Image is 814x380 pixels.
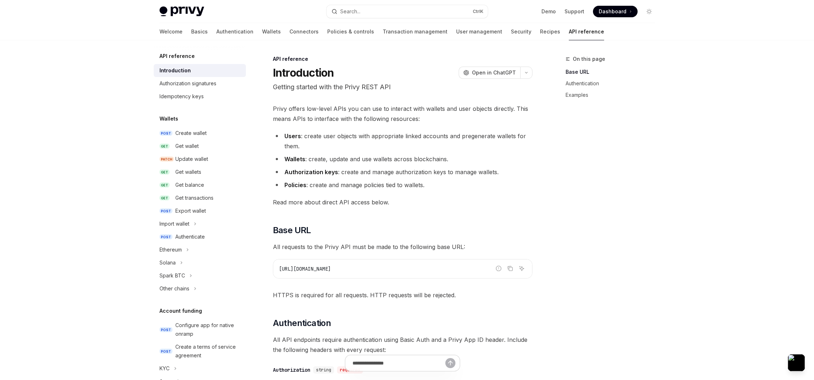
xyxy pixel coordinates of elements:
[216,23,253,40] a: Authentication
[159,92,204,101] div: Idempotency keys
[273,167,532,177] li: : create and manage authorization keys to manage wallets.
[273,66,334,79] h1: Introduction
[159,79,216,88] div: Authorization signatures
[175,343,242,360] div: Create a terms of service agreement
[175,207,206,215] div: Export wallet
[175,129,207,137] div: Create wallet
[273,335,532,355] span: All API endpoints require authentication using Basic Auth and a Privy App ID header. Include the ...
[159,327,172,332] span: POST
[154,340,246,362] a: POSTCreate a terms of service agreement
[383,23,448,40] a: Transaction management
[159,234,172,240] span: POST
[154,127,246,140] a: POSTCreate wallet
[154,77,246,90] a: Authorization signatures
[154,319,246,340] a: POSTConfigure app for native onramp
[459,67,520,79] button: Open in ChatGPT
[175,181,204,189] div: Get balance
[159,131,172,136] span: POST
[159,364,170,373] div: KYC
[159,52,195,60] h5: API reference
[279,266,331,272] span: [URL][DOMAIN_NAME]
[175,155,208,163] div: Update wallet
[154,362,246,375] button: Toggle KYC section
[154,191,246,204] a: GETGet transactions
[154,282,246,295] button: Toggle Other chains section
[191,23,208,40] a: Basics
[154,243,246,256] button: Toggle Ethereum section
[159,284,189,293] div: Other chains
[154,217,246,230] button: Toggle Import wallet section
[273,317,331,329] span: Authentication
[284,132,301,140] strong: Users
[340,7,360,16] div: Search...
[273,104,532,124] span: Privy offers low-level APIs you can use to interact with wallets and user objects directly. This ...
[154,153,246,166] a: PATCHUpdate wallet
[159,195,170,201] span: GET
[643,6,655,17] button: Toggle dark mode
[284,181,306,189] strong: Policies
[159,114,178,123] h5: Wallets
[494,264,503,273] button: Report incorrect code
[284,155,305,163] strong: Wallets
[175,168,201,176] div: Get wallets
[593,6,638,17] a: Dashboard
[175,321,242,338] div: Configure app for native onramp
[566,89,661,101] a: Examples
[565,8,584,15] a: Support
[159,271,185,280] div: Spark BTC
[566,78,661,89] a: Authentication
[154,64,246,77] a: Introduction
[505,264,515,273] button: Copy the contents from the code block
[445,358,455,368] button: Send message
[159,258,176,267] div: Solana
[573,55,605,63] span: On this page
[599,8,626,15] span: Dashboard
[159,307,202,315] h5: Account funding
[175,232,205,241] div: Authenticate
[175,194,213,202] div: Get transactions
[569,23,604,40] a: API reference
[159,23,183,40] a: Welcome
[154,90,246,103] a: Idempotency keys
[273,225,311,236] span: Base URL
[273,55,532,63] div: API reference
[273,290,532,300] span: HTTPS is required for all requests. HTTP requests will be rejected.
[511,23,531,40] a: Security
[154,204,246,217] a: POSTExport wallet
[541,8,556,15] a: Demo
[540,23,560,40] a: Recipes
[273,180,532,190] li: : create and manage policies tied to wallets.
[159,157,174,162] span: PATCH
[352,355,445,371] input: Ask a question...
[159,245,182,254] div: Ethereum
[566,66,661,78] a: Base URL
[456,23,502,40] a: User management
[273,131,532,151] li: : create user objects with appropriate linked accounts and pregenerate wallets for them.
[159,182,170,188] span: GET
[159,349,172,354] span: POST
[273,197,532,207] span: Read more about direct API access below.
[289,23,319,40] a: Connectors
[154,140,246,153] a: GETGet wallet
[154,230,246,243] a: POSTAuthenticate
[473,9,484,14] span: Ctrl K
[159,220,189,228] div: Import wallet
[154,178,246,191] a: GETGet balance
[262,23,281,40] a: Wallets
[159,6,204,17] img: light logo
[159,208,172,214] span: POST
[517,264,526,273] button: Ask AI
[159,66,191,75] div: Introduction
[159,169,170,175] span: GET
[159,144,170,149] span: GET
[273,82,532,92] p: Getting started with the Privy REST API
[154,166,246,178] a: GETGet wallets
[327,23,374,40] a: Policies & controls
[273,242,532,252] span: All requests to the Privy API must be made to the following base URL:
[175,142,199,150] div: Get wallet
[284,168,338,176] strong: Authorization keys
[472,69,516,76] span: Open in ChatGPT
[154,269,246,282] button: Toggle Spark BTC section
[154,256,246,269] button: Toggle Solana section
[273,154,532,164] li: : create, update and use wallets across blockchains.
